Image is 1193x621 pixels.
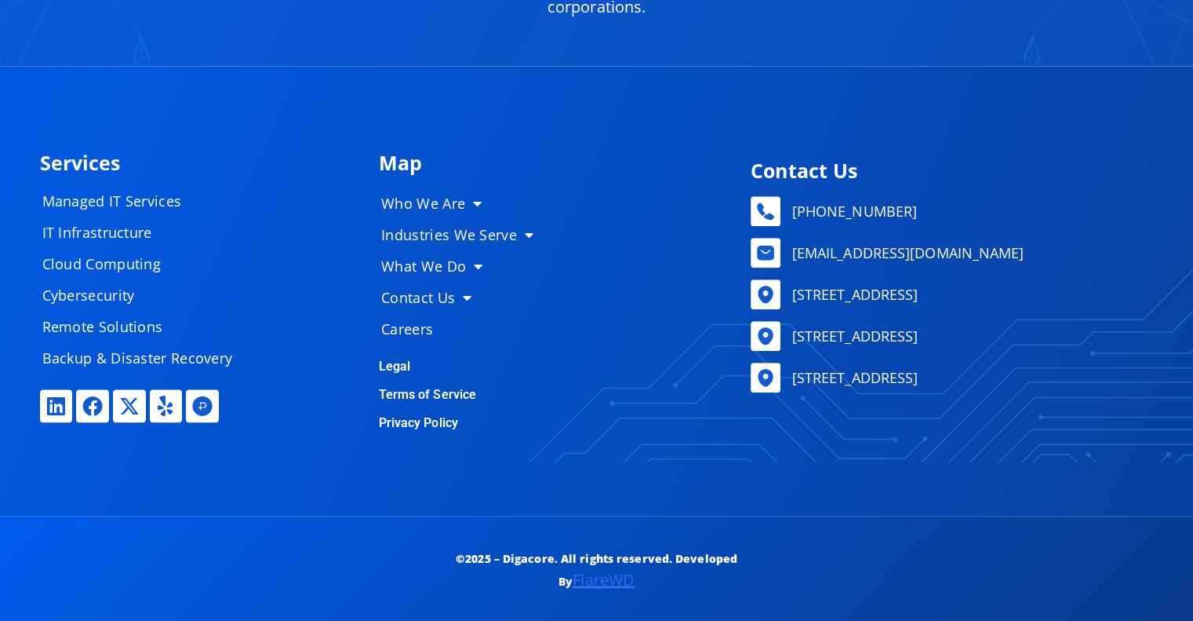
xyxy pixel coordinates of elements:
a: [STREET_ADDRESS] [751,363,1145,393]
a: Remote Solutions [27,311,262,342]
a: Cybersecurity [27,279,262,311]
a: Terms of Service [379,387,477,402]
a: [STREET_ADDRESS] [751,279,1145,309]
a: Managed IT Services [27,185,262,217]
a: Privacy Policy [379,415,458,430]
span: [STREET_ADDRESS] [788,366,918,389]
a: Industries We Serve [366,219,562,250]
nav: Menu [366,188,562,345]
a: IT Infrastructure [27,217,262,248]
a: Legal [379,359,411,374]
h4: Map [379,153,728,173]
a: Backup & Disaster Recovery [27,342,262,374]
span: [PHONE_NUMBER] [788,199,917,223]
nav: Menu [27,185,262,374]
span: [STREET_ADDRESS] [788,283,918,306]
a: Cloud Computing [27,248,262,279]
a: Careers [366,313,562,345]
a: Who We Are [366,188,562,219]
a: [PHONE_NUMBER] [751,196,1145,226]
a: [STREET_ADDRESS] [751,321,1145,351]
span: [EMAIL_ADDRESS][DOMAIN_NAME] [788,241,1024,265]
p: ©2025 – Digacore. All rights reserved. Developed By [421,548,772,594]
a: Contact Us [366,282,562,313]
a: [EMAIL_ADDRESS][DOMAIN_NAME] [751,238,1145,268]
h4: Contact Us [751,161,1145,181]
span: [STREET_ADDRESS] [788,324,918,348]
a: What We Do [366,250,562,282]
a: FlareWD [573,569,635,590]
h4: Services [40,153,363,173]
